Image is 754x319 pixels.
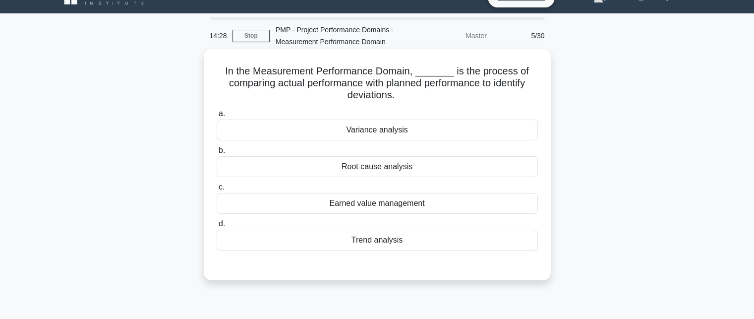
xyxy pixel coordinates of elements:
span: c. [219,183,225,191]
div: Earned value management [217,193,538,214]
span: a. [219,109,225,118]
span: d. [219,219,225,228]
div: Master [406,26,493,46]
h5: In the Measurement Performance Domain, _______ is the process of comparing actual performance wit... [216,65,539,102]
div: Trend analysis [217,230,538,251]
div: 14:28 [204,26,232,46]
div: 5/30 [493,26,551,46]
div: PMP - Project Performance Domains - Measurement Performance Domain [270,20,406,52]
div: Variance analysis [217,120,538,140]
div: Root cause analysis [217,156,538,177]
span: b. [219,146,225,154]
a: Stop [232,30,270,42]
